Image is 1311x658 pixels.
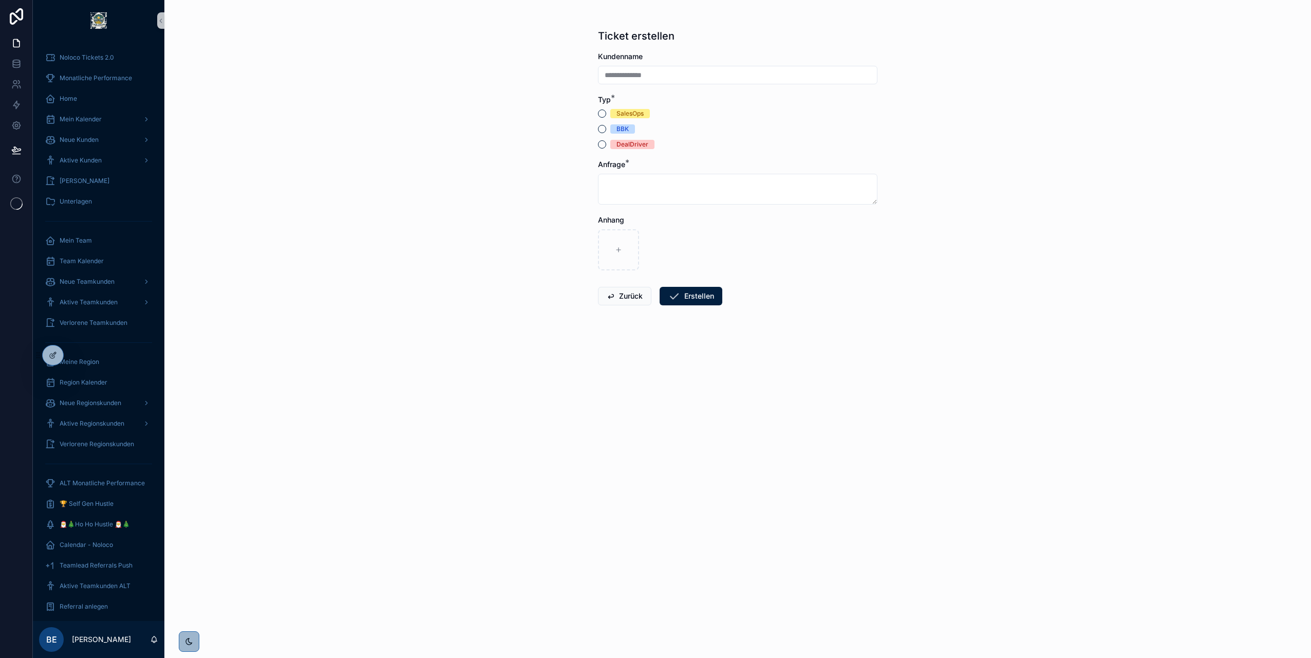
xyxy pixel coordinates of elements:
[598,160,625,169] span: Anfrage
[39,495,158,513] a: 🏆 Self Gen Hustle
[60,582,130,590] span: Aktive Teamkunden ALT
[39,353,158,371] a: Meine Region
[616,109,644,118] div: SalesOps
[39,394,158,412] a: Neue Regionskunden
[60,399,121,407] span: Neue Regionskunden
[39,373,158,392] a: Region Kalender
[598,215,624,224] span: Anhang
[60,257,104,265] span: Team Kalender
[60,177,109,185] span: [PERSON_NAME]
[598,95,611,104] span: Typ
[660,287,722,305] button: Erstellen
[39,131,158,149] a: Neue Kunden
[39,110,158,129] a: Mein Kalender
[60,520,130,528] span: 🎅🎄Ho Ho Hustle 🎅🎄
[60,378,107,387] span: Region Kalender
[60,53,114,62] span: Noloco Tickets 2.0
[60,602,108,611] span: Referral anlegen
[39,597,158,616] a: Referral anlegen
[60,419,124,428] span: Aktive Regionskunden
[46,633,57,646] span: BE
[60,358,99,366] span: Meine Region
[39,556,158,575] a: Teamlead Referrals Push
[39,151,158,170] a: Aktive Kunden
[39,515,158,534] a: 🎅🎄Ho Ho Hustle 🎅🎄
[39,314,158,332] a: Verlorene Teamkunden
[60,236,92,245] span: Mein Team
[60,115,102,123] span: Mein Kalender
[39,536,158,554] a: Calendar - Noloco
[60,561,133,570] span: Teamlead Referrals Push
[60,479,145,487] span: ALT Monatliche Performance
[60,319,127,327] span: Verlorene Teamkunden
[60,197,92,206] span: Unterlagen
[39,69,158,87] a: Monatliche Performance
[39,293,158,312] a: Aktive Teamkunden
[39,231,158,250] a: Mein Team
[33,41,164,621] div: scrollable content
[60,95,77,103] span: Home
[90,12,107,29] img: App logo
[39,172,158,190] a: [PERSON_NAME]
[39,414,158,433] a: Aktive Regionskunden
[39,474,158,492] a: ALT Monatliche Performance
[72,634,131,645] p: [PERSON_NAME]
[39,435,158,453] a: Verlorene Regionskunden
[39,577,158,595] a: Aktive Teamkunden ALT
[39,252,158,270] a: Team Kalender
[60,298,118,306] span: Aktive Teamkunden
[60,156,102,164] span: Aktive Kunden
[60,74,132,82] span: Monatliche Performance
[60,136,99,144] span: Neue Kunden
[39,192,158,211] a: Unterlagen
[598,29,675,43] h1: Ticket erstellen
[39,272,158,291] a: Neue Teamkunden
[598,287,651,305] button: Zurück
[60,541,113,549] span: Calendar - Noloco
[616,140,648,149] div: DealDriver
[616,124,629,134] div: BBK
[60,440,134,448] span: Verlorene Regionskunden
[60,500,114,508] span: 🏆 Self Gen Hustle
[39,89,158,108] a: Home
[60,278,115,286] span: Neue Teamkunden
[598,52,643,61] span: Kundenname
[39,48,158,67] a: Noloco Tickets 2.0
